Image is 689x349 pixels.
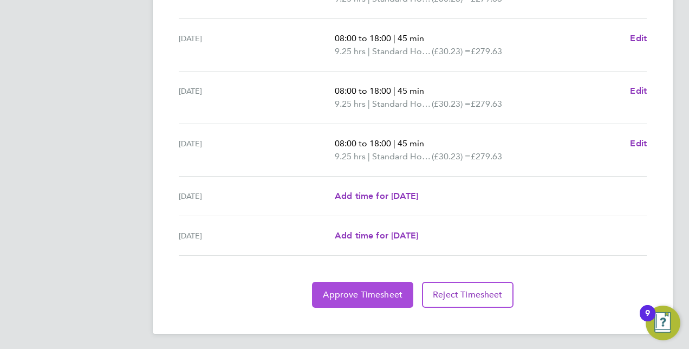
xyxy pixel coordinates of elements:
[393,138,395,148] span: |
[335,86,391,96] span: 08:00 to 18:00
[630,86,647,96] span: Edit
[398,86,424,96] span: 45 min
[372,98,432,111] span: Standard Hourly
[368,46,370,56] span: |
[646,306,680,340] button: Open Resource Center, 9 new notifications
[323,289,402,300] span: Approve Timesheet
[398,33,424,43] span: 45 min
[630,85,647,98] a: Edit
[335,138,391,148] span: 08:00 to 18:00
[630,138,647,148] span: Edit
[179,190,335,203] div: [DATE]
[432,99,471,109] span: (£30.23) =
[368,151,370,161] span: |
[179,85,335,111] div: [DATE]
[179,137,335,163] div: [DATE]
[335,33,391,43] span: 08:00 to 18:00
[335,190,418,203] a: Add time for [DATE]
[335,191,418,201] span: Add time for [DATE]
[312,282,413,308] button: Approve Timesheet
[179,229,335,242] div: [DATE]
[179,32,335,58] div: [DATE]
[471,99,502,109] span: £279.63
[398,138,424,148] span: 45 min
[393,86,395,96] span: |
[335,230,418,241] span: Add time for [DATE]
[471,46,502,56] span: £279.63
[368,99,370,109] span: |
[335,229,418,242] a: Add time for [DATE]
[335,151,366,161] span: 9.25 hrs
[630,32,647,45] a: Edit
[335,99,366,109] span: 9.25 hrs
[433,289,503,300] span: Reject Timesheet
[471,151,502,161] span: £279.63
[630,137,647,150] a: Edit
[335,46,366,56] span: 9.25 hrs
[422,282,513,308] button: Reject Timesheet
[630,33,647,43] span: Edit
[372,45,432,58] span: Standard Hourly
[372,150,432,163] span: Standard Hourly
[645,313,650,327] div: 9
[432,151,471,161] span: (£30.23) =
[432,46,471,56] span: (£30.23) =
[393,33,395,43] span: |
